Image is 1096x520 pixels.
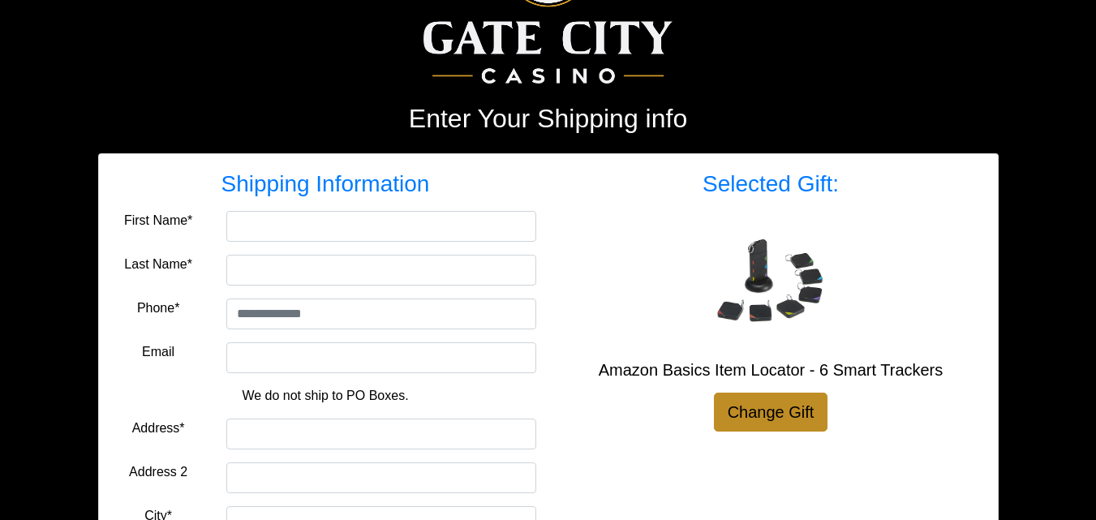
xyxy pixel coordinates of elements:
[124,255,192,274] label: Last Name*
[127,386,524,406] p: We do not ship to PO Boxes.
[129,462,187,482] label: Address 2
[98,103,999,134] h2: Enter Your Shipping info
[124,211,192,230] label: First Name*
[706,217,836,347] img: Amazon Basics Item Locator - 6 Smart Trackers
[561,170,982,198] h3: Selected Gift:
[142,342,174,362] label: Email
[137,299,180,318] label: Phone*
[132,419,185,438] label: Address*
[115,170,536,198] h3: Shipping Information
[561,360,982,380] h5: Amazon Basics Item Locator - 6 Smart Trackers
[714,393,828,432] a: Change Gift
